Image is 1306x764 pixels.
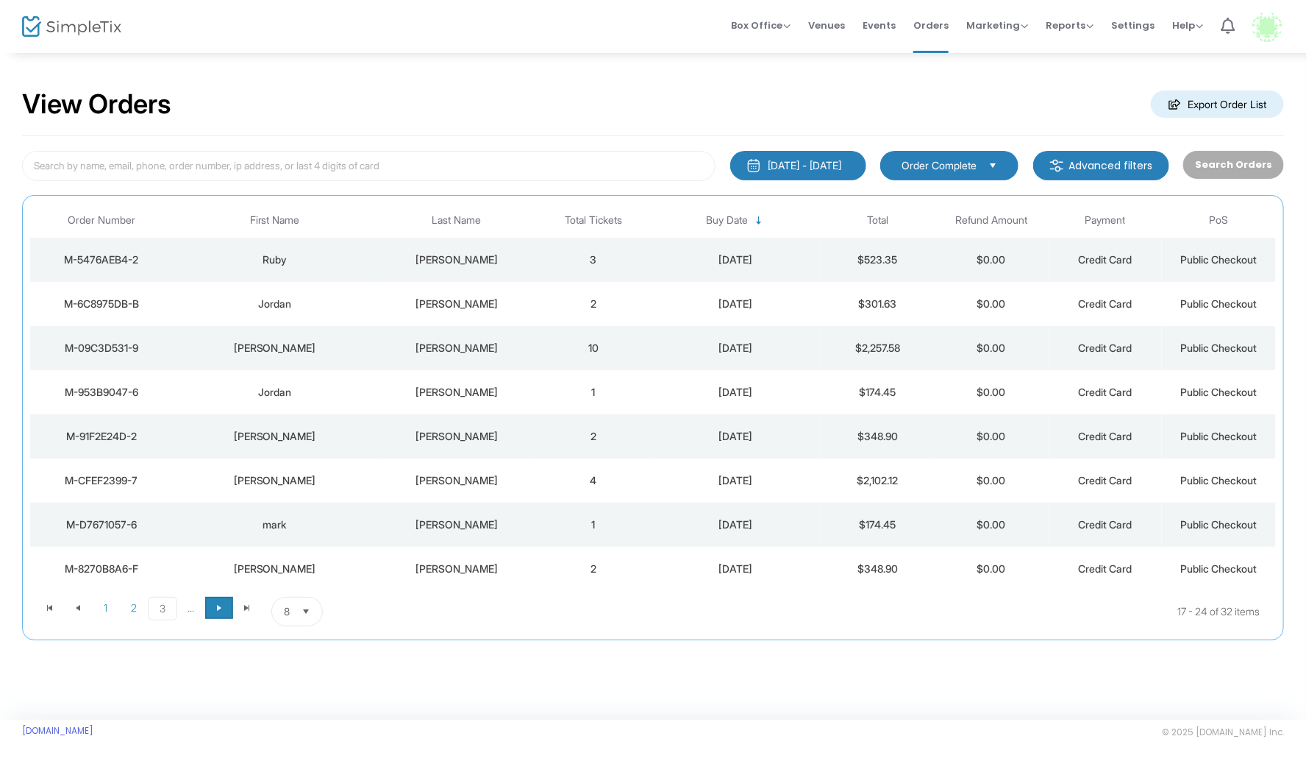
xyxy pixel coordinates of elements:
[1078,430,1132,442] span: Credit Card
[381,341,533,356] div: Ratto
[1210,214,1229,227] span: PoS
[902,158,977,173] span: Order Complete
[34,517,168,532] div: M-D7671057-6
[935,370,1049,414] td: $0.00
[284,604,290,619] span: 8
[863,7,896,44] span: Events
[1085,214,1125,227] span: Payment
[22,151,716,181] input: Search by name, email, phone, order number, ip address, or last 4 digits of card
[536,238,650,282] td: 3
[64,597,92,619] span: Go to the previous page
[469,597,1260,626] kendo-pager-info: 17 - 24 of 32 items
[381,297,533,311] div: Shafer
[935,414,1049,459] td: $0.00
[821,370,935,414] td: $174.45
[654,562,817,576] div: 8/26/2025
[935,459,1049,503] td: $0.00
[241,602,253,614] span: Go to the last page
[92,597,120,619] span: Page 1
[730,151,866,180] button: [DATE] - [DATE]
[176,252,373,267] div: Ruby
[1046,18,1093,32] span: Reports
[746,158,761,173] img: monthly
[536,282,650,326] td: 2
[233,597,261,619] span: Go to the last page
[1078,386,1132,398] span: Credit Card
[22,725,93,737] a: [DOMAIN_NAME]
[654,473,817,488] div: 8/27/2025
[381,517,533,532] div: scott
[821,326,935,370] td: $2,257.58
[176,341,373,356] div: Laura
[536,503,650,547] td: 1
[68,214,135,227] span: Order Number
[821,503,935,547] td: $174.45
[176,385,373,400] div: Jordan
[536,547,650,591] td: 2
[30,203,1276,591] div: Data table
[935,238,1049,282] td: $0.00
[1181,342,1257,354] span: Public Checkout
[808,7,845,44] span: Venues
[1181,562,1257,575] span: Public Checkout
[1078,562,1132,575] span: Credit Card
[177,597,205,619] span: Page 4
[176,297,373,311] div: Jordan
[22,88,171,121] h2: View Orders
[1181,297,1257,310] span: Public Checkout
[1078,518,1132,531] span: Credit Card
[536,370,650,414] td: 1
[176,517,373,532] div: mark
[821,459,935,503] td: $2,102.12
[381,562,533,576] div: Ratto
[821,414,935,459] td: $348.90
[250,214,300,227] span: First Name
[935,503,1049,547] td: $0.00
[213,602,225,614] span: Go to the next page
[821,547,935,591] td: $348.90
[913,7,949,44] span: Orders
[34,297,168,311] div: M-6C8975DB-B
[176,473,373,488] div: Ward
[1151,91,1284,118] m-button: Export Order List
[731,18,791,32] span: Box Office
[1111,7,1155,44] span: Settings
[821,203,935,238] th: Total
[34,429,168,444] div: M-91F2E24D-2
[34,562,168,576] div: M-8270B8A6-F
[1033,151,1169,180] m-button: Advanced filters
[1078,474,1132,487] span: Credit Card
[148,597,177,620] span: Page 3
[1049,158,1064,173] img: filter
[176,562,373,576] div: Laura
[1181,253,1257,266] span: Public Checkout
[72,602,84,614] span: Go to the previous page
[768,158,842,173] div: [DATE] - [DATE]
[44,602,56,614] span: Go to the first page
[536,326,650,370] td: 10
[34,341,168,356] div: M-09C3D531-9
[536,414,650,459] td: 2
[34,473,168,488] div: M-CFEF2399-7
[821,282,935,326] td: $301.63
[296,598,316,626] button: Select
[1078,342,1132,354] span: Credit Card
[120,597,148,619] span: Page 2
[536,459,650,503] td: 4
[432,214,482,227] span: Last Name
[1181,474,1257,487] span: Public Checkout
[982,158,1003,174] button: Select
[654,429,817,444] div: 8/27/2025
[381,473,533,488] div: McClemens
[176,429,373,444] div: Tonya
[654,297,817,311] div: 8/27/2025
[381,385,533,400] div: Shafer
[654,385,817,400] div: 8/27/2025
[1078,253,1132,266] span: Credit Card
[536,203,650,238] th: Total Tickets
[1181,430,1257,442] span: Public Checkout
[935,326,1049,370] td: $0.00
[935,547,1049,591] td: $0.00
[1181,518,1257,531] span: Public Checkout
[706,214,748,227] span: Buy Date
